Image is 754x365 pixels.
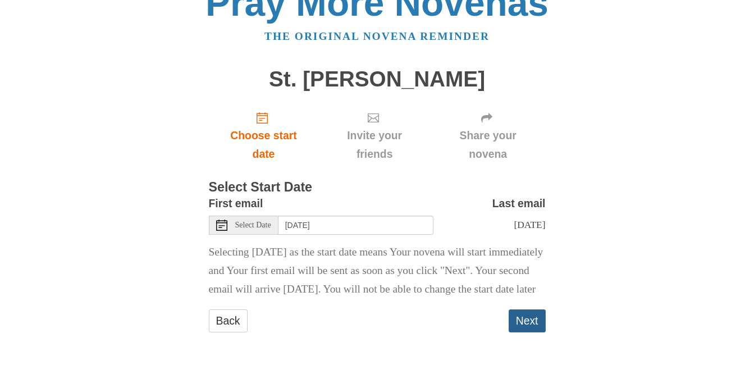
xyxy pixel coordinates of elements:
div: Click "Next" to confirm your start date first. [318,102,430,169]
a: Choose start date [209,102,319,169]
a: Back [209,309,248,332]
h1: St. [PERSON_NAME] [209,67,546,92]
span: [DATE] [514,219,545,230]
span: Choose start date [220,126,308,163]
h3: Select Start Date [209,180,546,195]
button: Next [509,309,546,332]
input: Use the arrow keys to pick a date [278,216,433,235]
label: Last email [492,194,546,213]
label: First email [209,194,263,213]
span: Share your novena [442,126,534,163]
span: Invite your friends [330,126,419,163]
span: Select Date [235,221,271,229]
div: Click "Next" to confirm your start date first. [431,102,546,169]
a: The original novena reminder [264,30,490,42]
p: Selecting [DATE] as the start date means Your novena will start immediately and Your first email ... [209,243,546,299]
